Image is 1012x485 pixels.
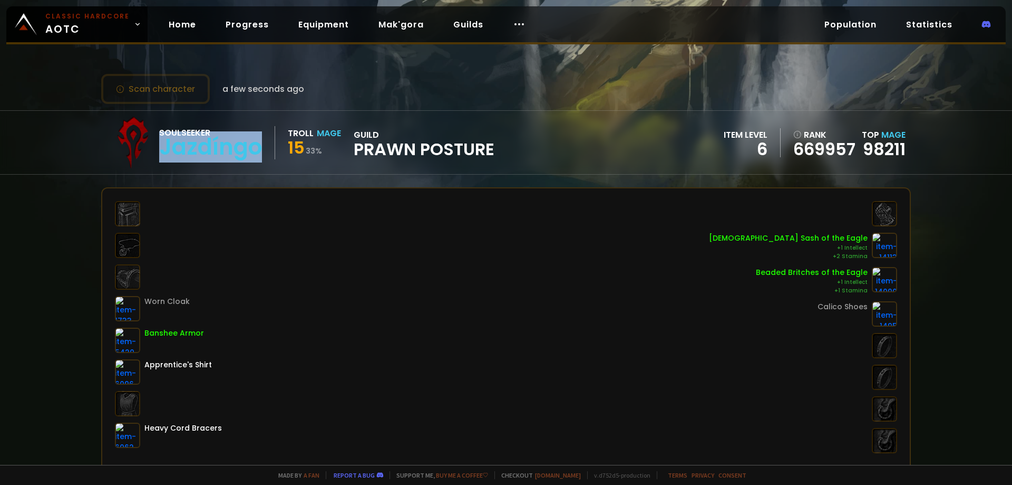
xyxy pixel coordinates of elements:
[306,146,322,156] small: 33 %
[668,471,687,479] a: Terms
[816,14,885,35] a: Population
[793,141,855,157] a: 669957
[317,127,341,140] div: Mage
[494,471,581,479] span: Checkout
[709,244,868,252] div: +1 Intellect
[222,82,304,96] span: a few seconds ago
[159,126,262,139] div: Soulseeker
[115,423,140,448] img: item-6062
[354,141,494,157] span: Prawn Posture
[793,128,855,141] div: rank
[724,141,767,157] div: 6
[45,12,130,21] small: Classic Hardcore
[6,6,148,42] a: Classic HardcoreAOTC
[881,129,906,141] span: Mage
[304,471,319,479] a: a fan
[370,14,432,35] a: Mak'gora
[709,233,868,244] div: [DEMOGRAPHIC_DATA] Sash of the Eagle
[288,127,314,140] div: Troll
[756,287,868,295] div: +1 Stamina
[160,14,205,35] a: Home
[818,301,868,312] div: Calico Shoes
[115,359,140,385] img: item-6096
[898,14,961,35] a: Statistics
[756,278,868,287] div: +1 Intellect
[436,471,488,479] a: Buy me a coffee
[587,471,650,479] span: v. d752d5 - production
[863,137,906,161] a: 98211
[756,267,868,278] div: Beaded Britches of the Eagle
[872,301,897,327] img: item-1495
[872,233,897,258] img: item-14113
[45,12,130,37] span: AOTC
[290,14,357,35] a: Equipment
[872,267,897,292] img: item-14090
[144,359,212,370] div: Apprentice's Shirt
[724,128,767,141] div: item level
[272,471,319,479] span: Made by
[334,471,375,479] a: Report a bug
[144,423,222,434] div: Heavy Cord Bracers
[288,136,305,159] span: 15
[862,128,906,141] div: Top
[217,14,277,35] a: Progress
[101,74,210,104] button: Scan character
[718,471,746,479] a: Consent
[144,328,204,339] div: Banshee Armor
[354,128,494,157] div: guild
[445,14,492,35] a: Guilds
[144,296,190,307] div: Worn Cloak
[692,471,714,479] a: Privacy
[390,471,488,479] span: Support me,
[115,328,140,353] img: item-5420
[535,471,581,479] a: [DOMAIN_NAME]
[709,252,868,261] div: +2 Stamina
[159,139,262,155] div: Jazdíngo
[115,296,140,321] img: item-1733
